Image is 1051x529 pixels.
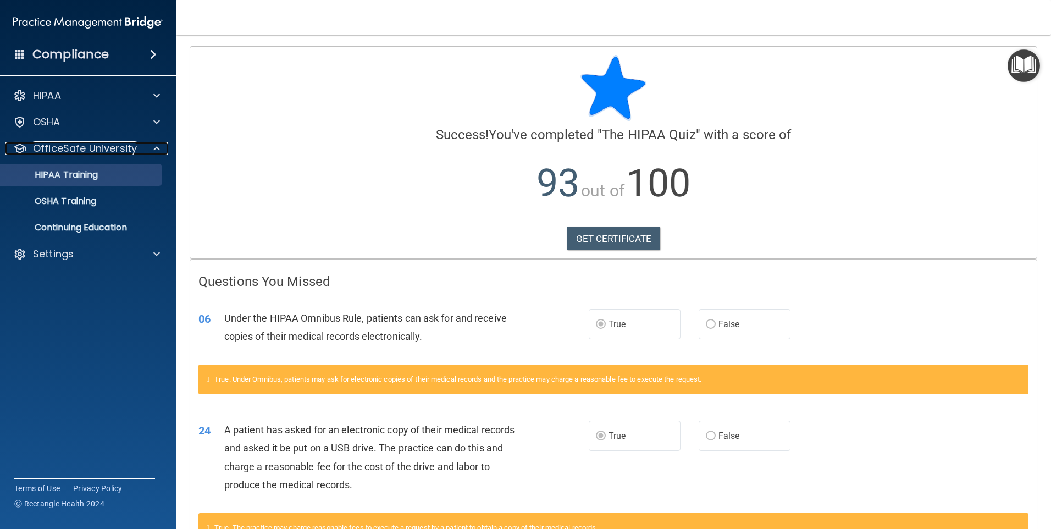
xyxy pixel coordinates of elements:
h4: You've completed " " with a score of [198,128,1028,142]
span: True. Under Omnibus, patients may ask for electronic copies of their medical records and the prac... [214,375,701,383]
input: False [706,432,716,440]
a: Terms of Use [14,483,60,494]
span: False [718,431,740,441]
p: OfficeSafe University [33,142,137,155]
a: Privacy Policy [73,483,123,494]
span: True [609,319,626,329]
img: blue-star-rounded.9d042014.png [580,55,646,121]
span: 100 [626,161,690,206]
input: True [596,321,606,329]
h4: Compliance [32,47,109,62]
a: GET CERTIFICATE [567,227,661,251]
p: HIPAA [33,89,61,102]
iframe: Drift Widget Chat Controller [996,453,1038,495]
a: OSHA [13,115,160,129]
span: 06 [198,312,211,326]
span: A patient has asked for an electronic copy of their medical records and asked it be put on a USB ... [224,424,515,491]
span: out of [581,181,624,200]
p: Settings [33,247,74,261]
span: True [609,431,626,441]
button: Open Resource Center [1008,49,1040,82]
a: HIPAA [13,89,160,102]
a: Settings [13,247,160,261]
p: Continuing Education [7,222,157,233]
span: Success! [436,127,489,142]
span: 93 [536,161,579,206]
span: False [718,319,740,329]
input: True [596,432,606,440]
p: HIPAA Training [7,169,98,180]
span: The HIPAA Quiz [602,127,695,142]
img: PMB logo [13,12,163,34]
a: OfficeSafe University [13,142,160,155]
span: 24 [198,424,211,437]
span: Ⓒ Rectangle Health 2024 [14,498,104,509]
input: False [706,321,716,329]
h4: Questions You Missed [198,274,1028,289]
p: OSHA Training [7,196,96,207]
span: Under the HIPAA Omnibus Rule, patients can ask for and receive copies of their medical records el... [224,312,507,342]
p: OSHA [33,115,60,129]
